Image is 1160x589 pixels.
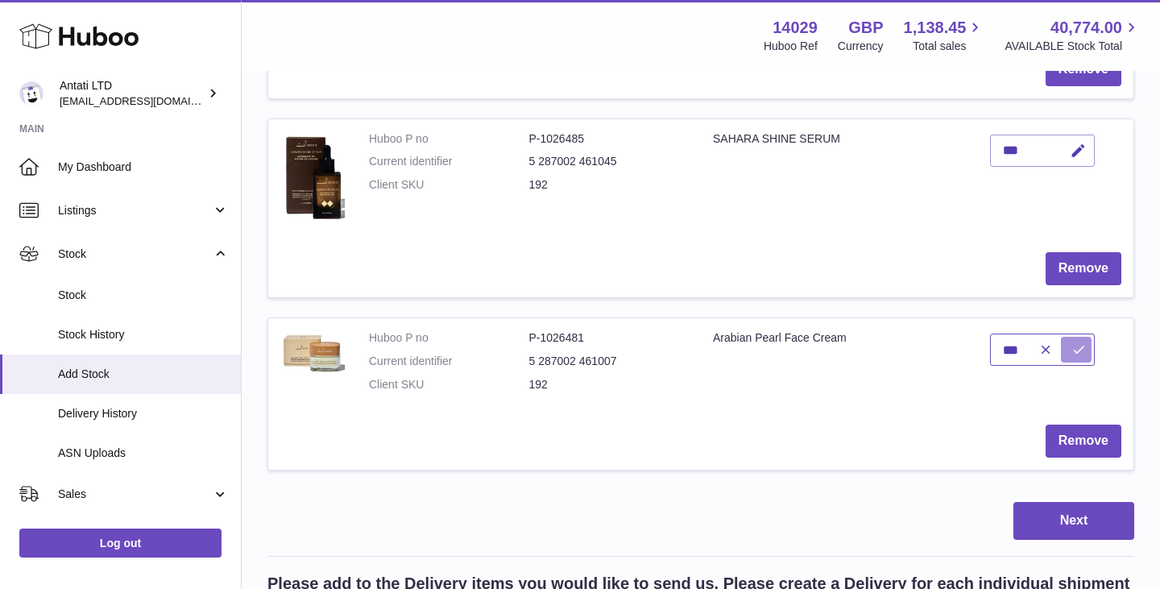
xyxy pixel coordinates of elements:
button: Remove [1046,425,1121,458]
dd: P-1026481 [529,330,690,346]
td: SAHARA SHINE SERUM [701,119,978,241]
dt: Current identifier [369,354,529,369]
button: Next [1013,502,1134,540]
a: Log out [19,529,222,558]
div: Currency [838,39,884,54]
span: Total sales [913,39,984,54]
strong: GBP [848,17,883,39]
dt: Client SKU [369,377,529,392]
span: Sales [58,487,212,502]
span: Listings [58,203,212,218]
span: ASN Uploads [58,446,229,461]
img: SAHARA SHINE SERUM [280,131,345,225]
dd: 192 [529,177,690,193]
span: Delivery History [58,406,229,421]
span: Stock History [58,327,229,342]
a: 1,138.45 Total sales [904,17,985,54]
dt: Huboo P no [369,131,529,147]
span: 40,774.00 [1050,17,1122,39]
dt: Current identifier [369,154,529,169]
span: AVAILABLE Stock Total [1005,39,1141,54]
dt: Client SKU [369,177,529,193]
dt: Huboo P no [369,330,529,346]
div: Huboo Ref [764,39,818,54]
img: toufic@antatiskin.com [19,81,43,106]
dd: 5 287002 461045 [529,154,690,169]
dd: 192 [529,377,690,392]
span: 1,138.45 [904,17,967,39]
div: Antati LTD [60,78,205,109]
img: Arabian Pearl Face Cream [280,330,345,376]
button: Remove [1046,252,1121,285]
span: Stock [58,288,229,303]
span: [EMAIL_ADDRESS][DOMAIN_NAME] [60,94,237,107]
a: 40,774.00 AVAILABLE Stock Total [1005,17,1141,54]
span: Stock [58,247,212,262]
dd: 5 287002 461007 [529,354,690,369]
td: Arabian Pearl Face Cream [701,318,978,413]
dd: P-1026485 [529,131,690,147]
span: My Dashboard [58,160,229,175]
span: Add Stock [58,367,229,382]
strong: 14029 [773,17,818,39]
